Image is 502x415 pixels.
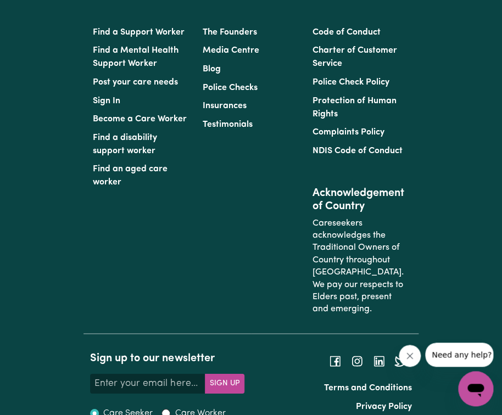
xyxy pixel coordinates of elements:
a: Protection of Human Rights [313,97,397,119]
a: Code of Conduct [313,28,381,37]
a: Privacy Policy [356,402,412,411]
a: Find a disability support worker [93,133,157,155]
a: The Founders [203,28,257,37]
a: Find a Mental Health Support Worker [93,46,179,68]
h2: Sign up to our newsletter [90,352,244,365]
a: Follow Careseekers on LinkedIn [372,356,386,365]
a: Become a Care Worker [93,115,187,124]
a: Testimonials [203,120,253,129]
a: Find an aged care worker [93,165,168,187]
a: Terms and Conditions [324,384,412,392]
a: Sign In [93,97,120,105]
a: Blog [203,65,221,74]
a: Follow Careseekers on Instagram [350,356,364,365]
a: Police Check Policy [313,78,389,87]
a: Find a Support Worker [93,28,185,37]
a: Police Checks [203,83,258,92]
a: Charter of Customer Service [313,46,397,68]
a: Follow Careseekers on Facebook [328,356,342,365]
a: Post your care needs [93,78,178,87]
iframe: Button to launch messaging window [458,371,493,406]
a: Insurances [203,102,247,110]
a: Complaints Policy [313,128,384,137]
a: Media Centre [203,46,259,55]
h2: Acknowledgement of Country [313,187,409,213]
button: Subscribe [205,374,244,394]
iframe: Message from company [425,343,493,367]
a: NDIS Code of Conduct [313,147,403,155]
iframe: Close message [399,345,421,367]
a: Follow Careseekers on Twitter [394,356,408,365]
p: Careseekers acknowledges the Traditional Owners of Country throughout [GEOGRAPHIC_DATA]. We pay o... [313,213,409,320]
input: Enter your email here... [90,374,205,394]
